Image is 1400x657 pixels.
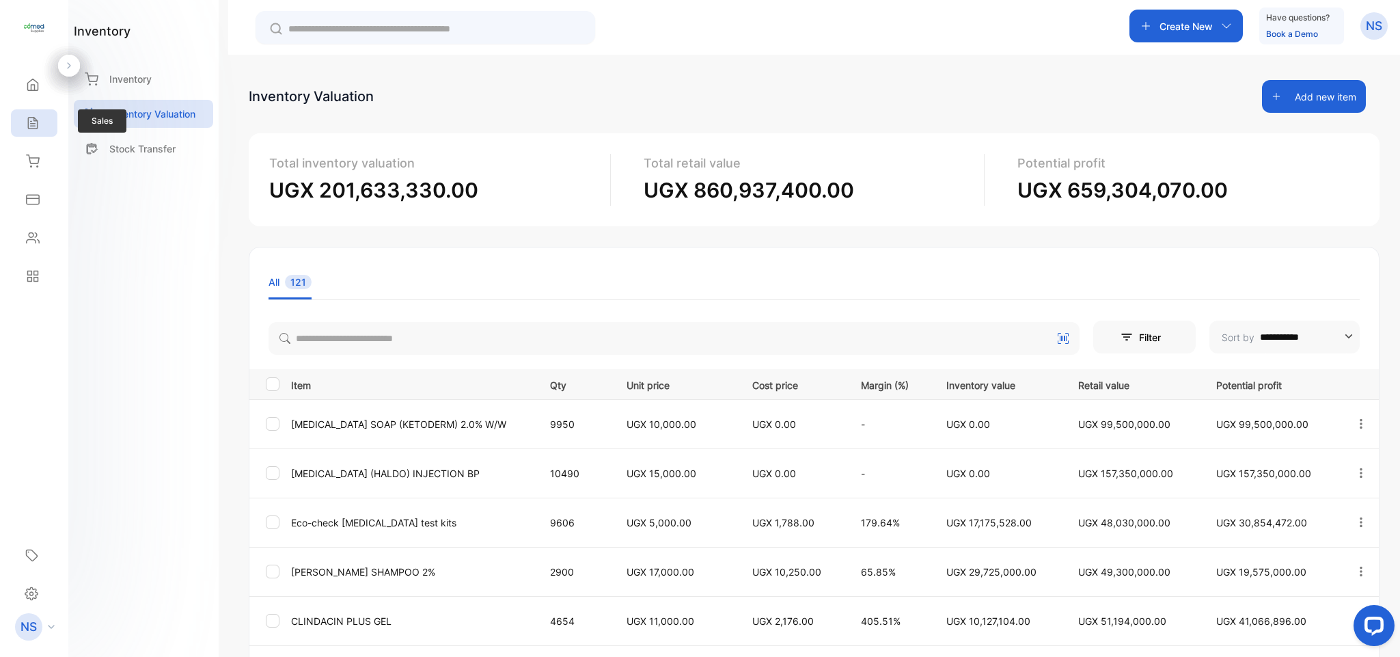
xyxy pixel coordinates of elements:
span: UGX 17,000.00 [627,566,694,578]
p: 10490 [550,466,571,481]
span: UGX 157,350,000.00 [1078,468,1173,479]
p: Total retail value [644,154,974,172]
span: UGX 201,633,330.00 [269,178,478,202]
p: Stock Transfer [109,142,176,156]
button: Sort by [1209,321,1360,353]
p: Cost price [752,375,833,392]
span: UGX 11,000.00 [627,615,694,627]
span: UGX 0.00 [946,468,990,479]
a: Stock Transfer [74,135,213,163]
span: UGX 48,030,000.00 [1078,517,1170,528]
a: Book a Demo [1266,29,1318,39]
span: UGX 659,304,070.00 [1017,178,1228,202]
p: - [861,417,918,431]
span: UGX 157,350,000.00 [1216,468,1311,479]
p: 405.51% [861,614,918,628]
p: Inventory Valuation [109,107,195,121]
span: UGX 99,500,000.00 [1216,418,1308,430]
p: Sort by [1222,330,1254,345]
span: UGX 10,250.00 [752,566,821,578]
button: Create New [1129,10,1243,42]
p: Create New [1159,19,1213,33]
span: UGX 15,000.00 [627,468,696,479]
p: Retail value [1078,375,1188,392]
p: 179.64% [861,515,918,530]
span: UGX 0.00 [752,468,796,479]
p: Qty [550,375,599,392]
p: Eco-check [MEDICAL_DATA] test kits [291,515,533,530]
p: [PERSON_NAME] SHAMPOO 2% [291,565,533,579]
p: Inventory value [946,375,1051,392]
p: Potential profit [1017,154,1348,172]
p: Unit price [627,375,724,392]
p: NS [20,618,37,636]
p: [MEDICAL_DATA] (HALDO) INJECTION BP [291,466,533,481]
span: UGX 29,725,000.00 [946,566,1037,578]
span: UGX 49,300,000.00 [1078,566,1170,578]
span: Sales [78,109,126,133]
a: Inventory Valuation [74,100,213,128]
p: 9950 [550,417,571,431]
span: UGX 0.00 [752,418,796,430]
div: Inventory Valuation [249,86,374,107]
p: Have questions? [1266,11,1330,25]
span: UGX 30,854,472.00 [1216,517,1307,528]
iframe: LiveChat chat widget [1343,600,1400,657]
span: UGX 0.00 [946,418,990,430]
button: Add new item [1262,80,1366,113]
li: All [269,265,312,299]
span: UGX 10,127,104.00 [946,615,1030,627]
img: logo [24,18,44,38]
span: 121 [285,275,312,289]
p: Potential profit [1216,375,1326,392]
span: UGX 17,175,528.00 [946,517,1032,528]
span: UGX 2,176.00 [752,615,814,627]
p: CLINDACIN PLUS GEL [291,614,533,628]
p: Item [291,375,533,392]
p: - [861,466,918,481]
p: 65.85% [861,565,918,579]
span: UGX 41,066,896.00 [1216,615,1306,627]
span: UGX 10,000.00 [627,418,696,430]
a: Inventory [74,65,213,93]
span: UGX 860,937,400.00 [644,178,854,202]
button: NS [1360,10,1388,42]
p: Inventory [109,72,152,86]
p: Total inventory valuation [269,154,599,172]
p: 2900 [550,565,571,579]
p: 9606 [550,515,571,530]
span: UGX 1,788.00 [752,517,814,528]
p: NS [1366,17,1382,35]
p: 4654 [550,614,571,628]
p: Margin (%) [861,375,918,392]
span: UGX 5,000.00 [627,517,691,528]
span: UGX 99,500,000.00 [1078,418,1170,430]
span: UGX 51,194,000.00 [1078,615,1166,627]
span: UGX 19,575,000.00 [1216,566,1306,578]
p: [MEDICAL_DATA] SOAP (KETODERM) 2.0% W/W [291,417,533,431]
h1: inventory [74,22,131,40]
